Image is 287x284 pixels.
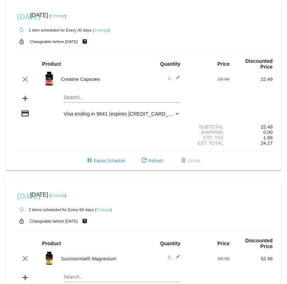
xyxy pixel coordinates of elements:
[17,37,26,46] mat-icon: lock_open
[168,255,180,260] span: 2
[160,241,180,246] strong: Quantity
[21,254,29,263] mat-icon: clear
[42,71,56,86] img: Image-1-Creatine-Capsules-1000x1000-Transp.png
[57,76,144,82] div: Creatine Capsules
[14,28,92,32] small: 1 item scheduled for Every 30 days
[21,75,29,84] mat-icon: clear
[96,208,110,212] a: Change
[17,11,26,20] mat-icon: [DATE]
[94,28,108,32] a: Change
[179,157,188,165] mat-icon: delete
[140,158,163,163] span: Refresh
[79,154,131,167] button: Pause Schedule
[51,14,65,18] a: Change
[80,217,89,226] mat-icon: live_help
[230,124,273,130] div: 22.49
[50,14,66,18] small: ( )
[186,76,230,82] div: 29.99
[64,274,180,280] input: Search...
[263,135,273,140] span: 1.68
[168,75,180,81] span: 1
[21,273,29,282] mat-icon: add
[21,109,29,118] mat-icon: credit_card
[186,135,230,140] div: Est. Tax
[85,157,94,165] mat-icon: pause
[140,157,148,165] mat-icon: refresh
[217,61,230,67] strong: Price
[64,111,180,117] mat-select: Payment Method
[261,140,273,146] span: 24.17
[30,39,78,44] small: Changeable before [DATE]
[42,61,61,67] strong: Product
[17,26,26,34] mat-icon: autorenew
[186,130,230,135] div: Shipping
[50,193,66,197] small: ( )
[64,95,180,101] input: Search...
[230,256,273,261] div: 52.48
[80,37,89,46] mat-icon: live_help
[85,158,125,163] span: Pause Schedule
[173,154,206,167] button: Delete
[51,193,65,197] a: Change
[17,205,26,214] mat-icon: autorenew
[64,111,184,117] span: Visa ending in 9641 (expires [CREDIT_CARD_DATA])
[21,94,29,103] mat-icon: add
[230,76,273,82] div: 22.49
[186,256,230,261] div: 69.98
[17,217,26,226] mat-icon: lock_open
[186,140,230,146] div: Est. Total
[263,130,273,135] span: 0.00
[134,154,169,167] button: Refresh
[93,28,110,32] small: ( )
[57,256,144,261] div: Sucrosomial® Magnesium
[14,208,93,212] small: 2 items scheduled for Every 60 days
[17,191,26,200] mat-icon: [DATE]
[30,219,78,223] small: Changeable before [DATE]
[186,124,230,130] div: Subtotal
[217,241,230,246] strong: Price
[42,241,61,246] strong: Product
[95,208,112,212] small: ( )
[160,61,180,67] strong: Quantity
[172,254,180,263] mat-icon: edit
[245,238,273,249] strong: Discounted Price
[42,251,56,265] img: magnesium-carousel-1.png
[245,58,273,70] strong: Discounted Price
[172,75,180,84] mat-icon: edit
[179,158,200,163] span: Delete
